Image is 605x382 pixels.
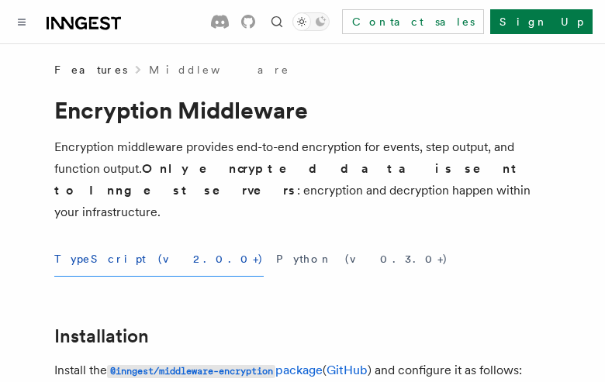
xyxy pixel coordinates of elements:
[107,363,323,377] a: @inngest/middleware-encryptionpackage
[490,9,593,34] a: Sign Up
[327,363,368,377] a: GitHub
[12,12,31,31] button: Toggle navigation
[54,161,523,198] strong: Only encrypted data is sent to Inngest servers
[54,136,551,223] p: Encryption middleware provides end-to-end encryption for events, step output, and function output...
[342,9,484,34] a: Contact sales
[292,12,330,31] button: Toggle dark mode
[54,96,551,124] h1: Encryption Middleware
[276,242,448,277] button: Python (v0.3.0+)
[268,12,286,31] button: Find something...
[149,62,290,77] a: Middleware
[54,325,149,347] a: Installation
[54,360,551,382] p: Install the ( ) and configure it as follows:
[54,62,127,77] span: Features
[54,242,264,277] button: TypeScript (v2.0.0+)
[107,365,275,378] code: @inngest/middleware-encryption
